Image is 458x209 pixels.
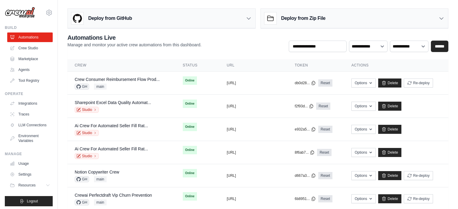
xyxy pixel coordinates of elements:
h2: Automations Live [67,33,201,42]
th: Token [288,59,344,72]
a: Agents [7,65,53,75]
a: Crewai Perfectdraft Vip Churn Prevention [75,193,152,198]
a: Traces [7,109,53,119]
th: Crew [67,59,176,72]
span: Online [183,123,197,131]
th: Status [176,59,220,72]
button: 8f6ab7... [295,150,315,155]
a: Ai Crew For Automated Seller Fill Rat... [75,146,148,151]
a: Delete [378,78,401,88]
a: Reset [318,79,332,87]
img: GitHub Logo [71,12,83,24]
h3: Deploy from Zip File [281,15,326,22]
a: Reset [317,149,331,156]
span: GH [75,176,89,182]
div: Manage [5,152,53,156]
span: main [94,199,107,205]
a: Delete [378,148,401,157]
a: Ai Crew For Automated Seller Fill Rat... [75,123,148,128]
button: Resources [7,180,53,190]
span: Online [183,169,197,177]
button: e932a5... [295,127,316,132]
span: main [94,176,107,182]
a: Marketplace [7,54,53,64]
a: Notion Copywriter Crew [75,170,119,174]
span: Online [183,76,197,85]
span: Logout [27,199,38,204]
a: Delete [378,171,401,180]
span: GH [75,199,89,205]
button: Re-deploy [404,78,433,88]
a: Studio [75,153,99,159]
a: Crew Studio [7,43,53,53]
button: Options [351,78,376,88]
span: Online [183,146,197,154]
a: Usage [7,159,53,168]
span: GH [75,84,89,90]
a: Automations [7,32,53,42]
button: db0d28... [295,81,316,85]
th: URL [220,59,288,72]
a: Settings [7,170,53,179]
a: Reset [316,103,330,110]
button: 6b8951... [295,196,316,201]
a: Sharepoint Excel Data Quality Automat... [75,100,151,105]
div: Operate [5,91,53,96]
span: Online [183,192,197,201]
button: Re-deploy [404,171,433,180]
span: main [94,84,107,90]
a: Delete [378,125,401,134]
a: Environment Variables [7,131,53,146]
a: Reset [318,195,332,202]
span: Online [183,100,197,108]
button: Options [351,194,376,203]
a: Tool Registry [7,76,53,85]
a: Delete [378,194,401,203]
button: d667a3... [295,173,316,178]
span: Resources [18,183,36,188]
a: Integrations [7,99,53,108]
a: Delete [378,102,401,111]
div: Build [5,25,53,30]
button: f2f93d... [295,104,314,109]
img: Logo [5,7,35,18]
a: Reset [318,126,332,133]
button: Options [351,148,376,157]
p: Manage and monitor your active crew automations from this dashboard. [67,42,201,48]
a: LLM Connections [7,120,53,130]
button: Logout [5,196,53,206]
h3: Deploy from GitHub [88,15,132,22]
button: Options [351,171,376,180]
button: Re-deploy [404,194,433,203]
th: Actions [344,59,448,72]
button: Options [351,102,376,111]
a: Crew Consumer Reimbursement Flow Prod... [75,77,160,82]
button: Options [351,125,376,134]
a: Reset [318,172,332,179]
a: Studio [75,107,99,113]
a: Studio [75,130,99,136]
